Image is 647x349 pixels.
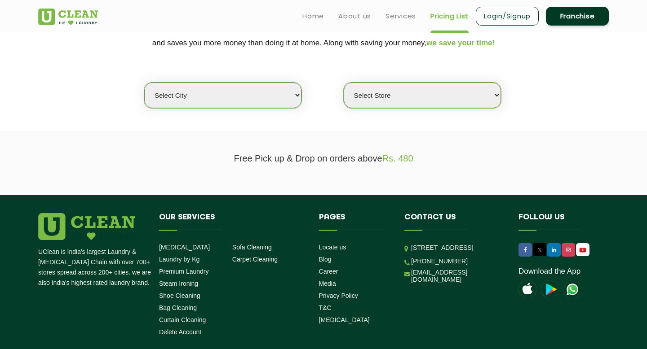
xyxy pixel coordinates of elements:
[319,244,346,251] a: Locate us
[411,269,505,283] a: [EMAIL_ADDRESS][DOMAIN_NAME]
[518,213,598,230] h4: Follow us
[159,244,210,251] a: [MEDICAL_DATA]
[411,257,468,265] a: [PHONE_NUMBER]
[319,256,332,263] a: Blog
[404,213,505,230] h4: Contact us
[319,304,332,311] a: T&C
[386,11,416,22] a: Services
[38,9,98,25] img: UClean Laundry and Dry Cleaning
[338,11,371,22] a: About us
[319,213,391,230] h4: Pages
[319,316,370,323] a: [MEDICAL_DATA]
[302,11,324,22] a: Home
[476,7,539,26] a: Login/Signup
[319,292,358,299] a: Privacy Policy
[541,280,559,298] img: playstoreicon.png
[159,304,197,311] a: Bag Cleaning
[38,153,609,164] p: Free Pick up & Drop on orders above
[518,267,581,276] a: Download the App
[563,280,581,298] img: UClean Laundry and Dry Cleaning
[159,328,201,336] a: Delete Account
[577,245,589,255] img: UClean Laundry and Dry Cleaning
[382,153,413,163] span: Rs. 480
[411,243,505,253] p: [STREET_ADDRESS]
[159,316,206,323] a: Curtain Cleaning
[518,280,536,298] img: apple-icon.png
[159,292,200,299] a: Shoe Cleaning
[159,268,209,275] a: Premium Laundry
[430,11,469,22] a: Pricing List
[319,280,336,287] a: Media
[546,7,609,26] a: Franchise
[159,256,199,263] a: Laundry by Kg
[159,280,198,287] a: Steam Ironing
[159,213,306,230] h4: Our Services
[426,39,495,47] span: we save your time!
[38,213,135,240] img: logo.png
[38,19,609,51] p: We make Laundry affordable by charging you per kilo and not per piece. Our monthly package pricin...
[38,247,152,288] p: UClean is India's largest Laundry & [MEDICAL_DATA] Chain with over 700+ stores spread across 200+...
[232,244,272,251] a: Sofa Cleaning
[319,268,338,275] a: Career
[232,256,278,263] a: Carpet Cleaning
